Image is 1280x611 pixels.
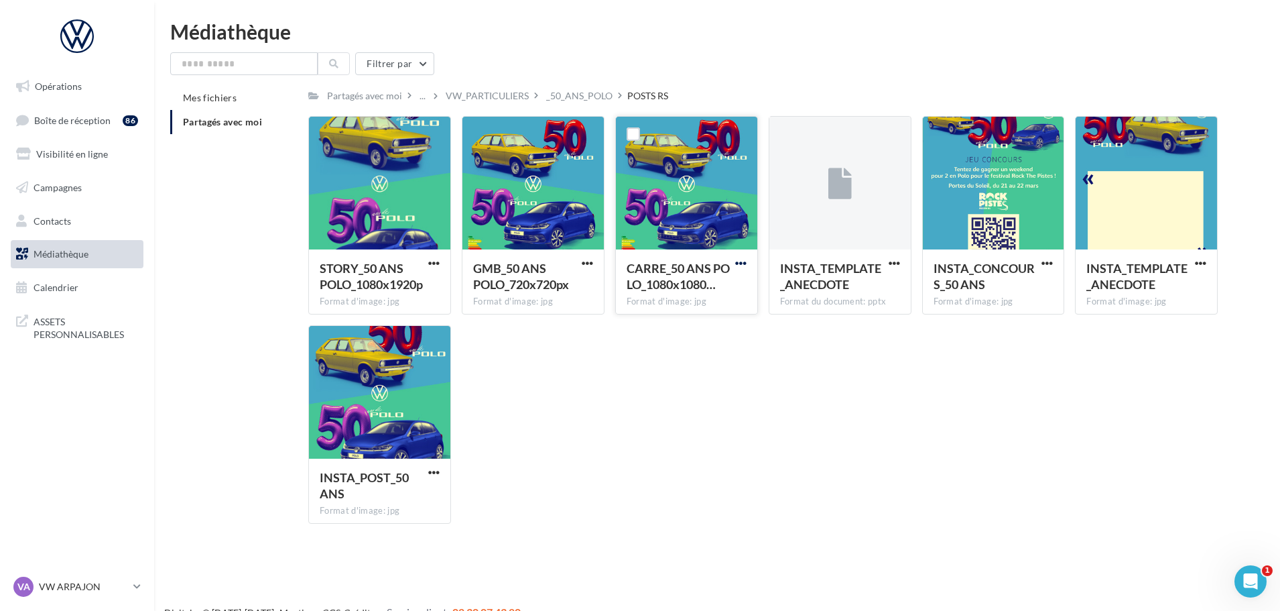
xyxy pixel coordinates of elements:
span: Campagnes [34,182,82,193]
span: Visibilité en ligne [36,148,108,160]
a: Médiathèque [8,240,146,268]
span: INSTA_POST_50 ANS [320,470,409,501]
span: ASSETS PERSONNALISABLES [34,313,138,341]
div: _50_ANS_POLO [546,89,613,103]
div: Format d'image: jpg [1086,296,1206,308]
a: ASSETS PERSONNALISABLES [8,307,146,347]
span: Calendrier [34,282,78,293]
iframe: Intercom live chat [1234,565,1267,598]
a: Contacts [8,207,146,235]
span: GMB_50 ANS POLO_720x720px [473,261,569,292]
span: Mes fichiers [183,92,237,103]
span: INSTA_TEMPLATE_ANECDOTE [780,261,881,292]
div: Format d'image: jpg [934,296,1053,308]
span: Médiathèque [34,248,88,260]
div: 86 [123,115,138,126]
div: Format d'image: jpg [473,296,593,308]
p: VW ARPAJON [39,580,128,594]
div: Format d'image: jpg [627,296,747,308]
div: Format d'image: jpg [320,296,440,308]
span: 1 [1262,565,1273,576]
a: Boîte de réception86 [8,106,146,135]
span: CARRE_50 ANS POLO_1080x1080px [627,261,730,292]
div: ... [417,87,428,105]
span: VA [17,580,30,594]
div: Partagés avec moi [327,89,402,103]
a: Visibilité en ligne [8,140,146,168]
span: STORY_50 ANS POLO_1080x1920p [320,261,423,292]
button: Filtrer par [355,52,434,75]
div: Format d'image: jpg [320,505,440,517]
span: Partagés avec moi [183,116,262,127]
div: Format du document: pptx [780,296,900,308]
span: Opérations [35,80,82,92]
div: Médiathèque [170,21,1264,42]
a: Calendrier [8,274,146,302]
a: Opérations [8,72,146,101]
span: INSTA_TEMPLATE_ANECDOTE [1086,261,1188,292]
a: VA VW ARPAJON [11,574,143,600]
a: Campagnes [8,174,146,202]
span: INSTA_CONCOURS_50 ANS [934,261,1035,292]
div: POSTS RS [627,89,668,103]
span: Boîte de réception [34,114,111,125]
div: VW_PARTICULIERS [446,89,529,103]
span: Contacts [34,215,71,226]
